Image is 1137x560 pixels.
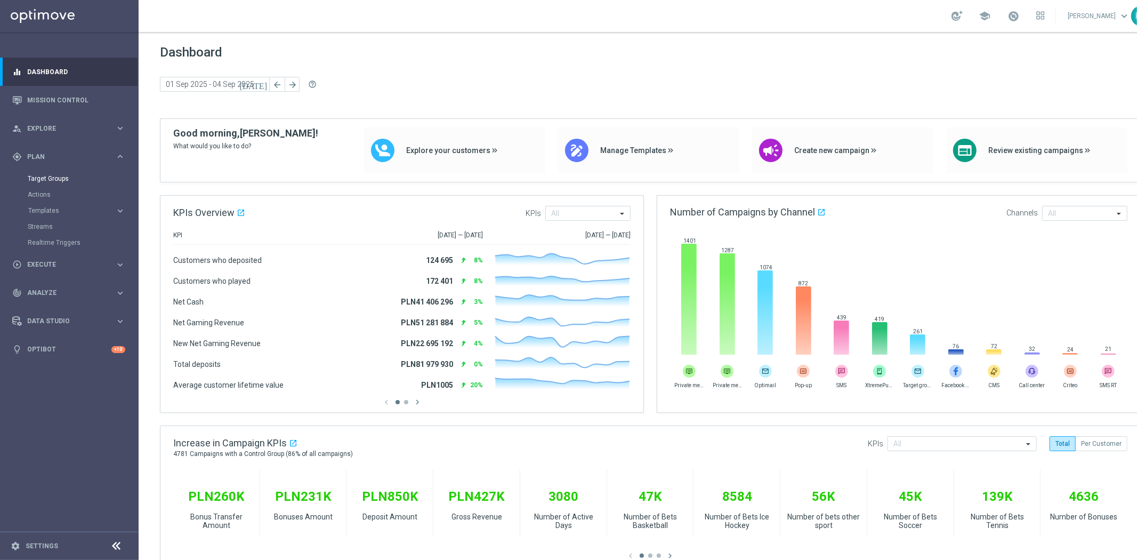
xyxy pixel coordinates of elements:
[12,86,125,114] div: Mission Control
[12,288,22,298] i: track_changes
[28,187,138,203] div: Actions
[27,290,115,296] span: Analyze
[12,58,125,86] div: Dashboard
[12,153,126,161] button: gps_fixed Plan keyboard_arrow_right
[1118,10,1130,22] span: keyboard_arrow_down
[27,335,111,364] a: Optibot
[12,345,22,354] i: lightbulb
[979,10,990,22] span: school
[12,96,126,105] button: Mission Control
[12,152,115,162] div: Plan
[115,288,125,298] i: keyboard_arrow_right
[27,261,115,268] span: Execute
[12,317,126,325] button: Data Studio keyboard_arrow_right
[28,206,126,215] button: Templates keyboard_arrow_right
[1067,8,1131,24] a: [PERSON_NAME]keyboard_arrow_down
[28,235,138,251] div: Realtime Triggers
[28,219,138,235] div: Streams
[28,207,104,214] span: Templates
[12,260,115,269] div: Execute
[27,125,115,132] span: Explore
[12,335,125,364] div: Optibot
[12,260,22,269] i: play_circle_outline
[12,316,115,326] div: Data Studio
[28,238,111,247] a: Realtime Triggers
[27,86,125,114] a: Mission Control
[27,318,115,324] span: Data Studio
[115,151,125,162] i: keyboard_arrow_right
[28,222,111,231] a: Streams
[111,346,125,353] div: +10
[115,260,125,270] i: keyboard_arrow_right
[12,68,126,76] button: equalizer Dashboard
[12,124,126,133] button: person_search Explore keyboard_arrow_right
[12,152,22,162] i: gps_fixed
[11,541,20,551] i: settings
[115,206,125,216] i: keyboard_arrow_right
[12,124,115,133] div: Explore
[27,154,115,160] span: Plan
[28,203,138,219] div: Templates
[12,345,126,354] button: lightbulb Optibot +10
[12,124,22,133] i: person_search
[28,190,111,199] a: Actions
[27,58,125,86] a: Dashboard
[115,123,125,133] i: keyboard_arrow_right
[28,207,115,214] div: Templates
[28,171,138,187] div: Target Groups
[12,67,22,77] i: equalizer
[28,174,111,183] a: Target Groups
[26,543,58,549] a: Settings
[12,288,115,298] div: Analyze
[12,260,126,269] button: play_circle_outline Execute keyboard_arrow_right
[115,316,125,326] i: keyboard_arrow_right
[12,289,126,297] button: track_changes Analyze keyboard_arrow_right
